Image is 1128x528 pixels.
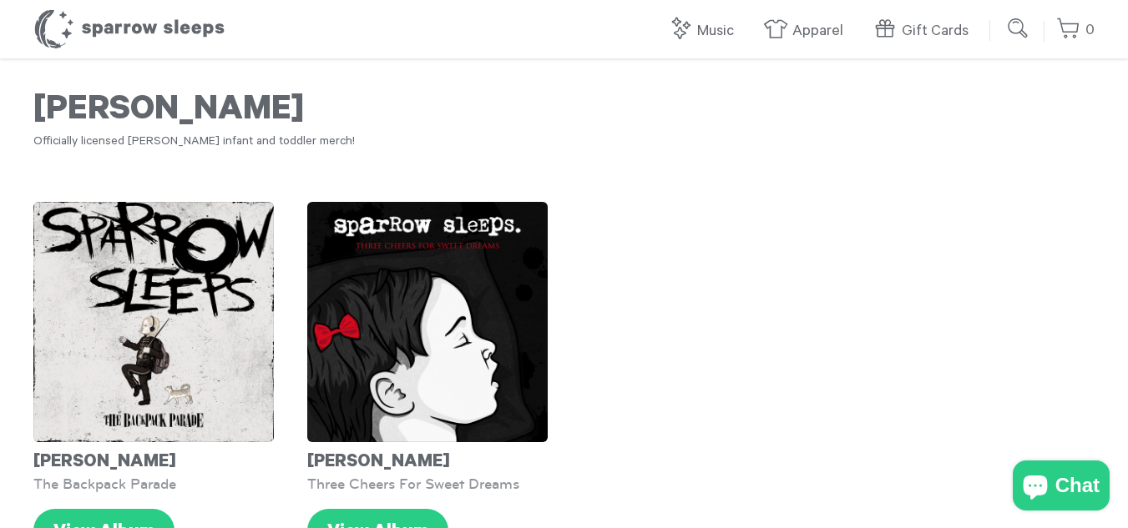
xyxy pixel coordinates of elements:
a: Gift Cards [873,13,977,49]
input: Submit [1002,12,1035,45]
div: [PERSON_NAME] [307,442,548,475]
a: 0 [1056,13,1095,48]
span: Officially licensed [PERSON_NAME] infant and toddler merch! [33,136,355,149]
a: Music [668,13,742,49]
a: Apparel [763,13,852,49]
h1: [PERSON_NAME] [33,92,1095,133]
h1: Sparrow Sleeps [33,8,225,50]
div: Three Cheers For Sweet Dreams [307,475,548,492]
inbox-online-store-chat: Shopify online store chat [1008,460,1115,515]
img: SS-ThreeCheersForSweetDreams-Cover-1600x1600_grande.png [307,202,548,442]
img: MyChemicalRomance-TheBackpackParade-Cover-SparrowSleeps_grande.png [33,202,274,442]
div: [PERSON_NAME] [33,442,274,475]
div: The Backpack Parade [33,475,274,492]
